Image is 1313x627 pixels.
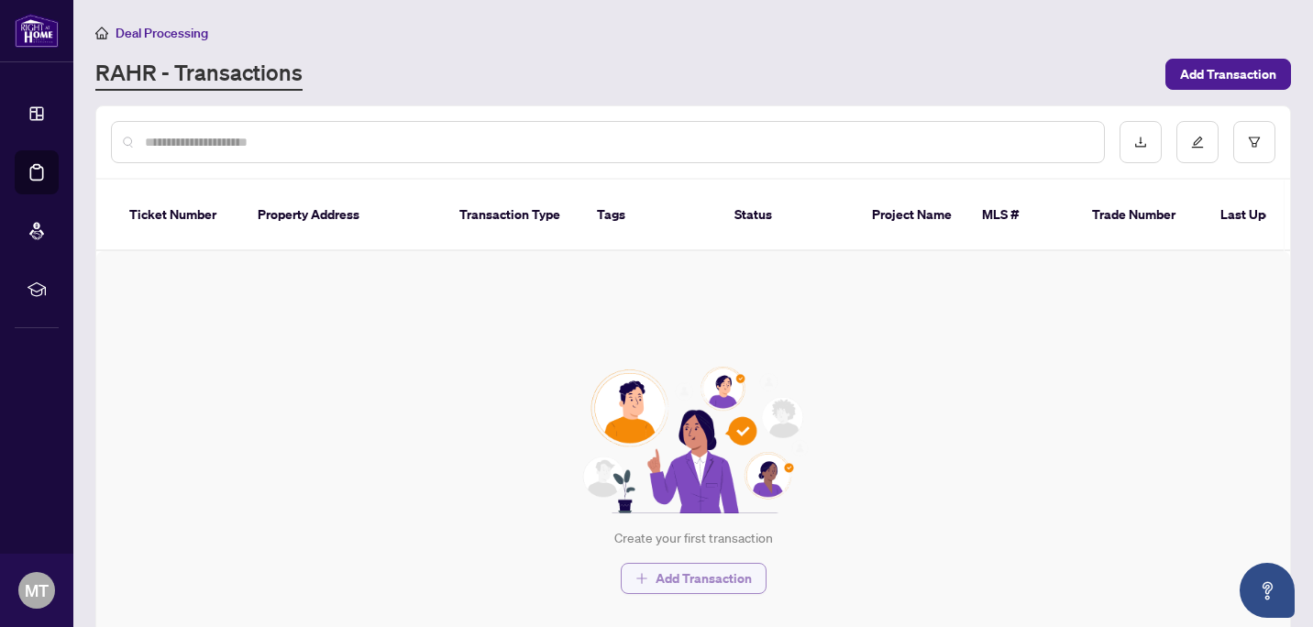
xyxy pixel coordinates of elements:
button: Open asap [1240,563,1295,618]
th: Property Address [243,180,445,251]
img: Null State Icon [575,367,811,513]
button: Add Transaction [621,563,767,594]
button: filter [1233,121,1275,163]
button: download [1120,121,1162,163]
button: edit [1176,121,1219,163]
span: plus [635,572,648,585]
div: Create your first transaction [614,528,773,548]
span: filter [1248,136,1261,148]
img: logo [15,14,59,48]
th: Ticket Number [115,180,243,251]
th: MLS # [967,180,1077,251]
th: Tags [582,180,720,251]
span: Add Transaction [656,564,752,593]
span: Deal Processing [116,25,208,41]
a: RAHR - Transactions [95,58,303,91]
th: Status [720,180,857,251]
th: Project Name [857,180,967,251]
span: home [95,27,108,39]
span: edit [1191,136,1204,148]
span: Add Transaction [1180,60,1276,89]
th: Trade Number [1077,180,1206,251]
span: download [1134,136,1147,148]
th: Transaction Type [445,180,582,251]
span: MT [25,577,49,603]
button: Add Transaction [1165,59,1291,90]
